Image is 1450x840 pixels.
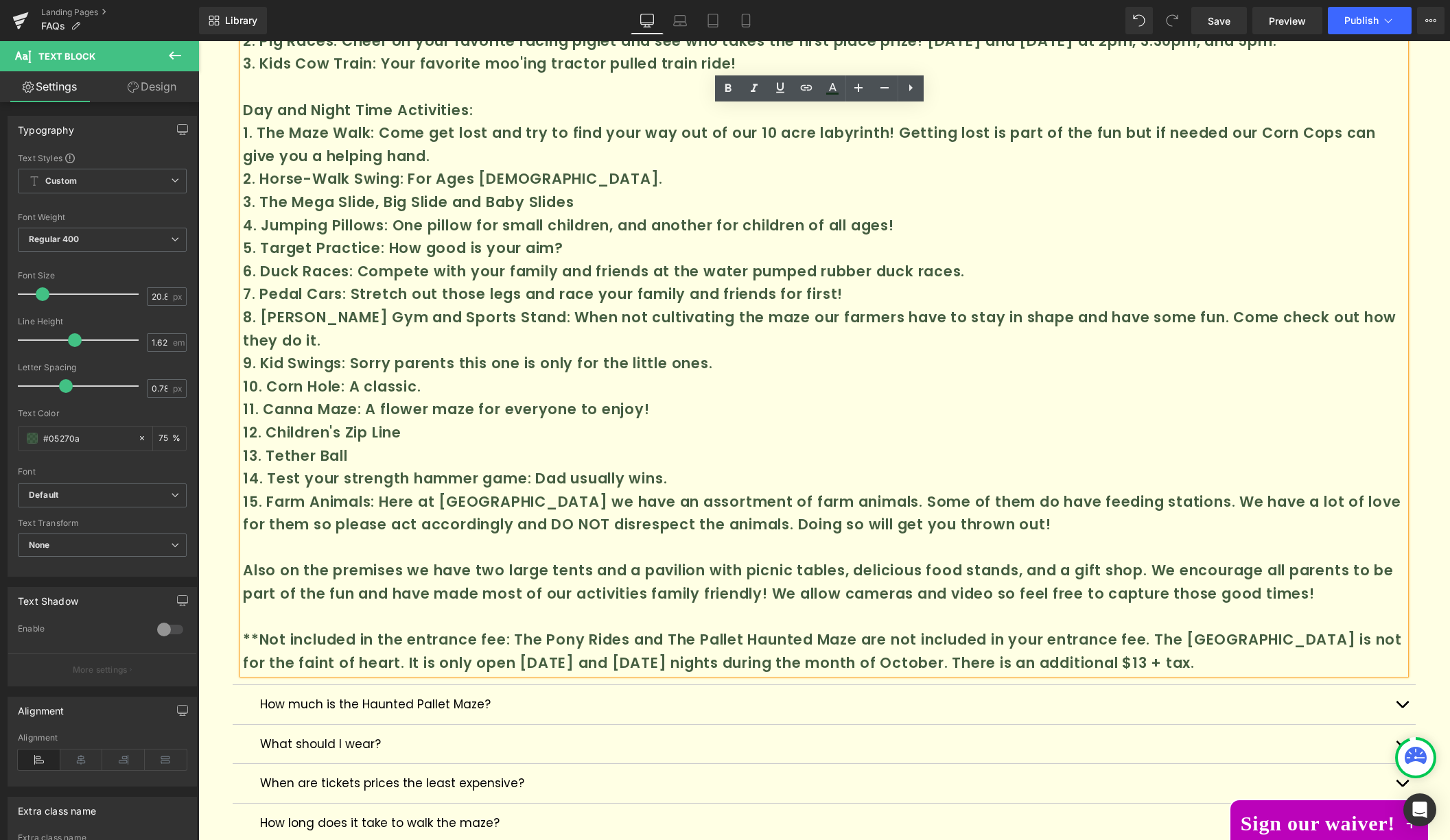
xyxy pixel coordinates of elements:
[45,58,1207,81] p: Day and Night Time Activities:
[45,149,1207,173] p: 3. The Mega Slide, Big Slide and Baby Slides
[18,317,187,326] div: Line Height
[102,71,202,102] a: Design
[1207,771,1219,793] span: +
[18,697,65,717] div: Alignment
[38,51,95,62] span: Text Block
[45,334,1207,357] p: 10. Corn Hole: A classic.
[45,380,1207,403] p: 12. Children's Zip Line
[45,176,77,187] b: Custom
[29,490,58,501] i: Default
[1269,14,1306,28] span: Preview
[18,733,187,743] div: Alignment
[1417,7,1445,34] button: More
[41,21,65,32] span: FAQs
[45,80,1207,126] p: 1. The Maze Walk: Come get lost and try to find your way out of our 10 acre labyrinth! Getting lo...
[45,241,1207,265] p: 7. Pedal Cars: Stretch out those legs and race your family and friends for first!
[173,338,185,347] span: em
[18,588,78,607] div: Text Shadow
[45,449,1207,495] p: 15. Farm Animals: Here at [GEOGRAPHIC_DATA] we have an assortment of farm animals. Some of them d...
[18,797,96,817] div: Extra class name
[45,518,1207,564] p: Also on the premises we have two large tents and a pavilion with picnic tables, delicious food st...
[45,311,1207,334] p: 9. Kid Swings: Sorry parents this one is only for the little ones.
[1158,7,1186,34] button: Redo
[173,384,185,393] span: px
[45,265,1207,311] p: 8. [PERSON_NAME] Gym and Sports Stand: When not cultivating the maze our farmers have to stay in ...
[8,653,196,686] button: More settings
[43,431,131,446] input: Color
[29,540,50,550] b: None
[18,152,187,163] div: Text Styles
[1208,14,1230,28] span: Save
[45,126,1207,149] p: 2. Horse-Walk Swing: For Ages [DEMOGRAPHIC_DATA].
[45,195,1207,219] p: 5. Target Practice: How good is your aim?
[45,403,1207,427] p: 13. Tether Ball
[45,357,1207,380] p: 11. Canna Maze: A flower maze for everyone to enjoy!
[18,363,187,372] div: Letter Spacing
[153,427,186,451] div: %
[1252,7,1322,34] a: Preview
[631,7,664,34] a: Desktop
[18,467,187,477] div: Font
[664,7,697,34] a: Laptop
[199,7,267,34] a: New Library
[45,426,1207,449] p: 14. Test your strength hammer game: Dad usually wins.
[45,587,1207,633] p: **Not included in the entrance fee: The Pony Rides and The Pallet Haunted Maze are not included i...
[62,654,1190,673] p: How much is the Haunted Pallet Maze?
[697,7,729,34] a: Tablet
[45,11,1207,34] p: 3. Kids Cow Train: Your favorite moo'ing tractor pulled train ride!
[18,518,187,528] div: Text Transform
[1328,7,1412,34] button: Publish
[729,7,762,34] a: Mobile
[41,7,199,18] a: Landing Pages
[1125,7,1153,34] button: Undo
[62,773,1190,791] p: How long does it take to walk the maze?
[62,733,1190,752] p: When are tickets prices the least expensive?
[18,213,187,222] div: Font Weight
[1031,758,1231,799] div: Sign our waiver!
[62,694,1190,712] div: What should I wear?
[1403,793,1436,826] div: Open Intercom Messenger
[1344,15,1379,26] span: Publish
[73,664,128,676] p: More settings
[45,173,1207,196] p: 4. Jumping Pillows: One pillow for small children, and another for children of all ages!
[173,292,185,301] span: px
[18,623,143,638] div: Enable
[29,234,80,244] b: Regular 400
[225,14,257,27] span: Library
[18,409,187,418] div: Text Color
[18,117,74,136] div: Typography
[18,271,187,280] div: Font Size
[45,219,1207,242] p: 6. Duck Races: Compete with your family and friends at the water pumped rubber duck races.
